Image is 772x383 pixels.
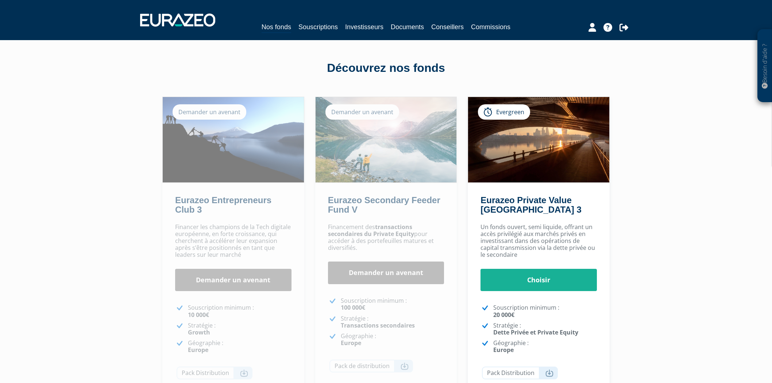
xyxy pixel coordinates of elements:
[328,223,414,238] strong: transactions secondaires du Private Equity
[471,22,510,32] a: Commissions
[431,22,464,32] a: Conseillers
[341,303,365,312] strong: 100 000€
[175,195,271,214] a: Eurazeo Entrepreneurs Club 3
[328,195,440,214] a: Eurazeo Secondary Feeder Fund V
[391,22,424,32] a: Documents
[493,328,578,336] strong: Dette Privée et Private Equity
[480,269,597,291] a: Choisir
[175,224,292,259] p: Financer les champions de la Tech digitale européenne, en forte croissance, qui cherchent à accél...
[480,195,581,214] a: Eurazeo Private Value [GEOGRAPHIC_DATA] 3
[188,322,292,336] p: Stratégie :
[188,311,209,319] strong: 10 000€
[480,224,597,259] p: Un fonds ouvert, semi liquide, offrant un accès privilégié aux marchés privés en investissant dan...
[345,22,383,32] a: Investisseurs
[341,315,444,329] p: Stratégie :
[178,60,594,77] div: Découvrez nos fonds
[478,104,530,120] div: Evergreen
[482,367,558,379] a: Pack Distribution
[188,346,208,354] strong: Europe
[328,224,444,252] p: Financement des pour accéder à des portefeuilles matures et diversifiés.
[341,321,415,329] strong: Transactions secondaires
[140,13,215,27] img: 1732889491-logotype_eurazeo_blanc_rvb.png
[761,33,769,99] p: Besoin d'aide ?
[163,97,304,182] img: Eurazeo Entrepreneurs Club 3
[493,346,514,354] strong: Europe
[173,104,246,120] div: Demander un avenant
[328,262,444,284] a: Demander un avenant
[341,339,361,347] strong: Europe
[188,328,210,336] strong: Growth
[468,97,609,182] img: Eurazeo Private Value Europe 3
[177,367,252,379] a: Pack Distribution
[493,311,514,319] strong: 20 000€
[175,269,292,291] a: Demander un avenant
[341,297,444,311] p: Souscription minimum :
[341,333,444,347] p: Géographie :
[316,97,457,182] img: Eurazeo Secondary Feeder Fund V
[493,340,597,353] p: Géographie :
[262,22,291,33] a: Nos fonds
[188,340,292,353] p: Géographie :
[325,104,399,120] div: Demander un avenant
[493,322,597,336] p: Stratégie :
[493,304,597,318] p: Souscription minimum :
[298,22,338,32] a: Souscriptions
[188,304,292,318] p: Souscription minimum :
[329,360,413,372] a: Pack de distribution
